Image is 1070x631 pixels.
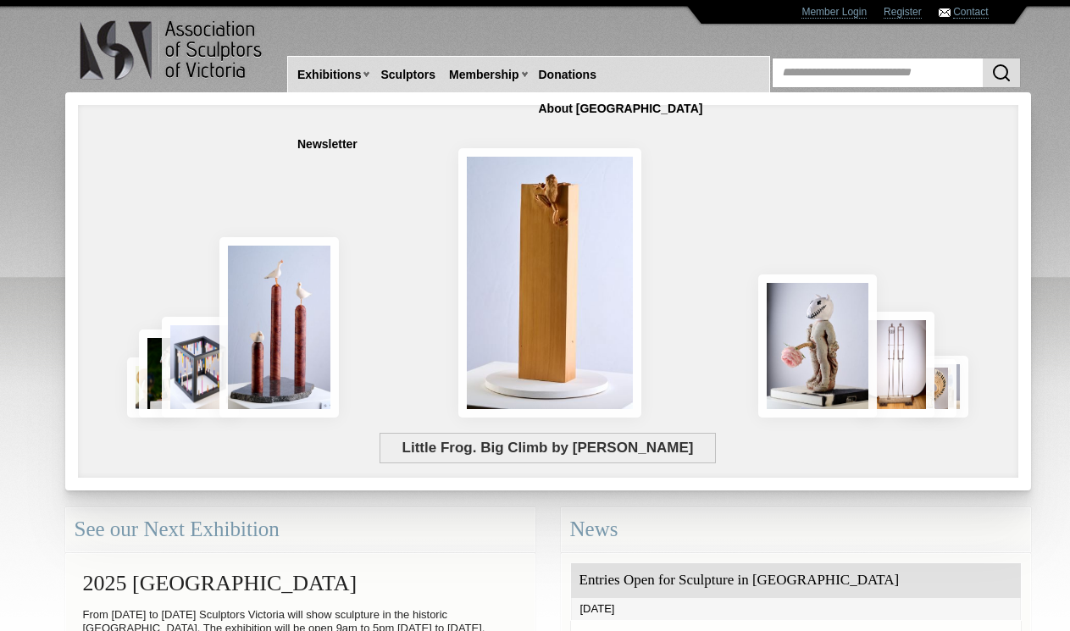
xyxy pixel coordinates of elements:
img: Search [991,63,1012,83]
img: Swingers [857,312,934,418]
a: Member Login [801,6,867,19]
a: Donations [532,59,603,91]
div: [DATE] [571,598,1021,620]
a: Register [884,6,922,19]
img: logo.png [79,17,265,84]
img: Waiting together for the Home coming [924,356,968,418]
span: Little Frog. Big Climb by [PERSON_NAME] [380,433,716,463]
a: Sculptors [374,59,442,91]
a: Exhibitions [291,59,368,91]
img: Contact ASV [939,8,951,17]
a: Membership [442,59,525,91]
div: News [561,507,1031,552]
a: About [GEOGRAPHIC_DATA] [532,93,710,125]
img: Little Frog. Big Climb [458,148,641,418]
a: Contact [953,6,988,19]
div: Entries Open for Sculpture in [GEOGRAPHIC_DATA] [571,563,1021,598]
a: Newsletter [291,129,364,160]
div: See our Next Exhibition [65,507,535,552]
img: Rising Tides [219,237,340,418]
img: Let There Be Light [758,274,878,418]
h2: 2025 [GEOGRAPHIC_DATA] [75,562,526,604]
